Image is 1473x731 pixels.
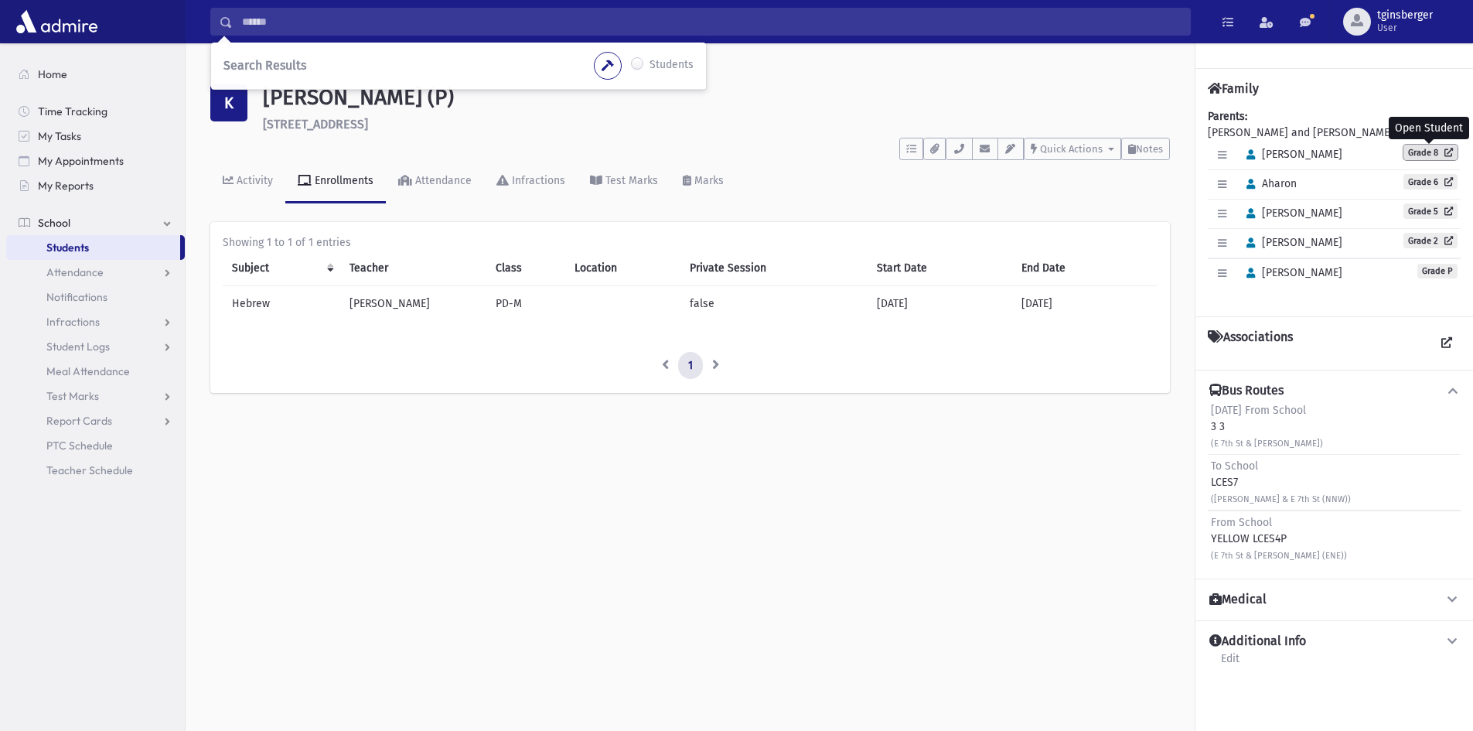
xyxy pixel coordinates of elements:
[1239,236,1342,249] span: [PERSON_NAME]
[1417,264,1458,278] span: Grade P
[1209,634,1306,650] h4: Additional Info
[38,104,107,118] span: Time Tracking
[46,265,104,279] span: Attendance
[1012,285,1158,321] td: [DATE]
[1208,81,1259,96] h4: Family
[210,160,285,203] a: Activity
[6,124,185,149] a: My Tasks
[6,173,185,198] a: My Reports
[1209,383,1284,399] h4: Bus Routes
[210,62,266,84] nav: breadcrumb
[509,174,565,187] div: Infractions
[1121,138,1170,160] button: Notes
[1220,650,1240,678] a: Edit
[1209,592,1267,608] h4: Medical
[6,433,185,458] a: PTC Schedule
[6,408,185,433] a: Report Cards
[678,352,703,380] a: 1
[6,235,180,260] a: Students
[1403,145,1458,160] a: Grade 8
[263,117,1170,132] h6: [STREET_ADDRESS]
[650,56,694,75] label: Students
[1012,251,1158,286] th: End Date
[46,414,112,428] span: Report Cards
[340,285,486,321] td: [PERSON_NAME]
[1239,148,1342,161] span: [PERSON_NAME]
[670,160,736,203] a: Marks
[868,285,1012,321] td: [DATE]
[285,160,386,203] a: Enrollments
[1211,404,1306,417] span: [DATE] From School
[38,67,67,81] span: Home
[12,6,101,37] img: AdmirePro
[680,251,868,286] th: Private Session
[38,154,124,168] span: My Appointments
[210,84,247,121] div: K
[38,216,70,230] span: School
[233,8,1190,36] input: Search
[1208,108,1461,304] div: [PERSON_NAME] and [PERSON_NAME]
[38,179,94,193] span: My Reports
[46,463,133,477] span: Teacher Schedule
[1211,514,1347,563] div: YELLOW LCES4P
[234,174,273,187] div: Activity
[602,174,658,187] div: Test Marks
[223,251,340,286] th: Subject
[6,384,185,408] a: Test Marks
[1403,174,1458,190] a: Grade 6
[1208,592,1461,608] button: Medical
[1433,330,1461,357] a: View all Associations
[1024,138,1121,160] button: Quick Actions
[46,340,110,354] span: Student Logs
[386,160,484,203] a: Attendance
[6,285,185,309] a: Notifications
[1239,207,1342,220] span: [PERSON_NAME]
[46,290,107,304] span: Notifications
[1239,177,1297,190] span: Aharon
[1389,117,1469,139] div: Open Student
[6,210,185,235] a: School
[46,241,89,254] span: Students
[578,160,670,203] a: Test Marks
[1136,143,1163,155] span: Notes
[1211,494,1351,504] small: ([PERSON_NAME] & E 7th St (NNW))
[223,58,306,73] span: Search Results
[312,174,373,187] div: Enrollments
[486,251,565,286] th: Class
[46,389,99,403] span: Test Marks
[484,160,578,203] a: Infractions
[486,285,565,321] td: PD-M
[46,364,130,378] span: Meal Attendance
[263,84,1170,111] h1: [PERSON_NAME] (P)
[6,309,185,334] a: Infractions
[6,62,185,87] a: Home
[1211,551,1347,561] small: (E 7th St & [PERSON_NAME] (ENE))
[46,439,113,453] span: PTC Schedule
[1239,266,1342,279] span: [PERSON_NAME]
[6,458,185,483] a: Teacher Schedule
[223,285,340,321] td: Hebrew
[1208,330,1293,357] h4: Associations
[1403,233,1458,248] a: Grade 2
[1211,516,1272,529] span: From School
[1040,143,1103,155] span: Quick Actions
[565,251,680,286] th: Location
[1208,110,1247,123] b: Parents:
[1208,383,1461,399] button: Bus Routes
[680,285,868,321] td: false
[1211,459,1258,473] span: To School
[1211,458,1351,507] div: LCES7
[868,251,1012,286] th: Start Date
[223,234,1158,251] div: Showing 1 to 1 of 1 entries
[1211,439,1323,449] small: (E 7th St & [PERSON_NAME])
[6,99,185,124] a: Time Tracking
[1377,22,1433,34] span: User
[1403,203,1458,219] a: Grade 5
[691,174,724,187] div: Marks
[1208,634,1461,650] button: Additional Info
[6,359,185,384] a: Meal Attendance
[1211,402,1323,451] div: 3 3
[6,334,185,359] a: Student Logs
[46,315,100,329] span: Infractions
[6,260,185,285] a: Attendance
